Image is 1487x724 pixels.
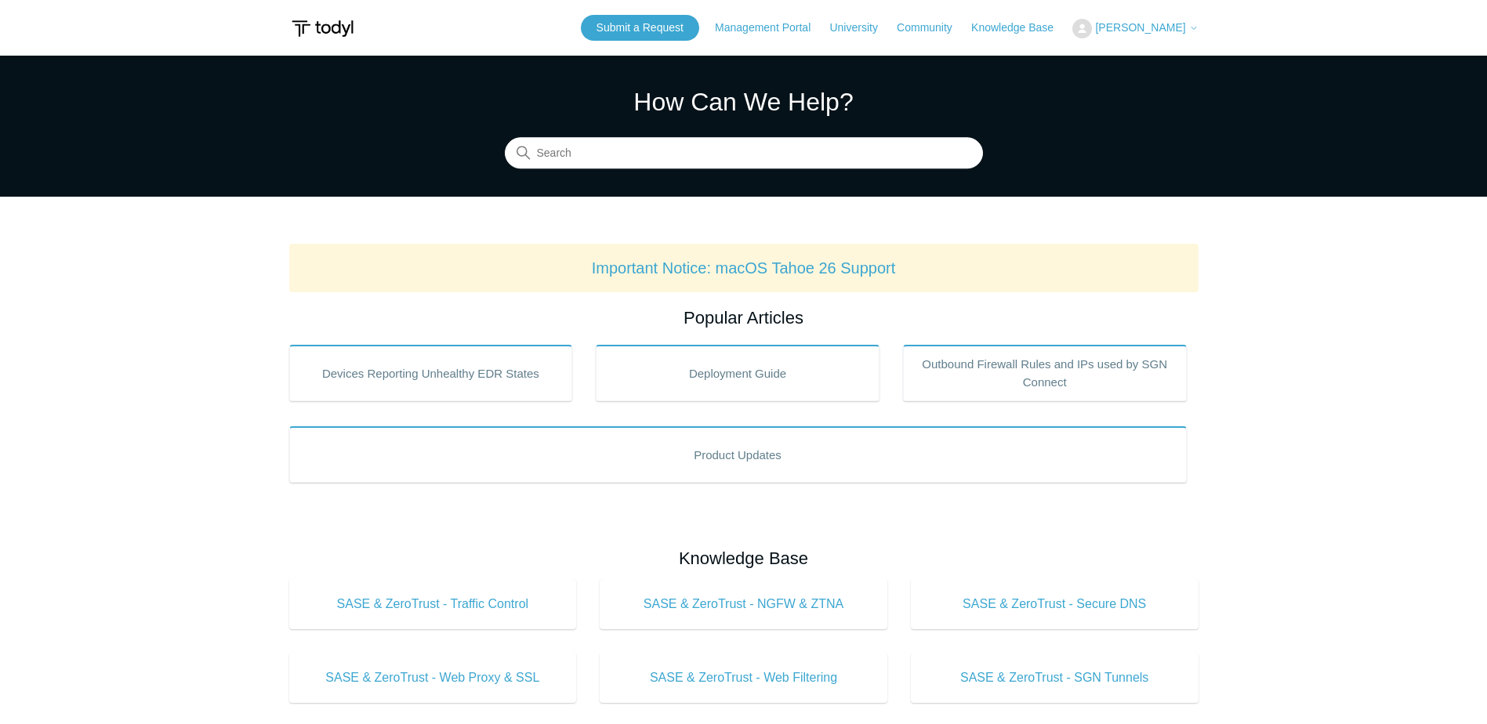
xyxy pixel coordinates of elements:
span: SASE & ZeroTrust - Web Proxy & SSL [313,668,553,687]
input: Search [505,138,983,169]
span: SASE & ZeroTrust - SGN Tunnels [934,668,1175,687]
a: Management Portal [715,20,826,36]
a: Submit a Request [581,15,699,41]
a: Community [897,20,968,36]
button: [PERSON_NAME] [1072,19,1198,38]
h2: Knowledge Base [289,545,1199,571]
a: SASE & ZeroTrust - Web Filtering [600,653,887,703]
img: Todyl Support Center Help Center home page [289,14,356,43]
span: [PERSON_NAME] [1095,21,1185,34]
h1: How Can We Help? [505,83,983,121]
a: SASE & ZeroTrust - SGN Tunnels [911,653,1199,703]
span: SASE & ZeroTrust - Traffic Control [313,595,553,614]
span: SASE & ZeroTrust - Web Filtering [623,668,864,687]
a: University [829,20,893,36]
a: Devices Reporting Unhealthy EDR States [289,345,573,401]
a: Deployment Guide [596,345,880,401]
span: SASE & ZeroTrust - Secure DNS [934,595,1175,614]
a: Outbound Firewall Rules and IPs used by SGN Connect [903,345,1187,401]
a: SASE & ZeroTrust - Secure DNS [911,579,1199,629]
a: Important Notice: macOS Tahoe 26 Support [592,259,896,277]
a: SASE & ZeroTrust - Web Proxy & SSL [289,653,577,703]
a: SASE & ZeroTrust - NGFW & ZTNA [600,579,887,629]
a: Knowledge Base [971,20,1069,36]
a: Product Updates [289,426,1187,483]
h2: Popular Articles [289,305,1199,331]
a: SASE & ZeroTrust - Traffic Control [289,579,577,629]
span: SASE & ZeroTrust - NGFW & ZTNA [623,595,864,614]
